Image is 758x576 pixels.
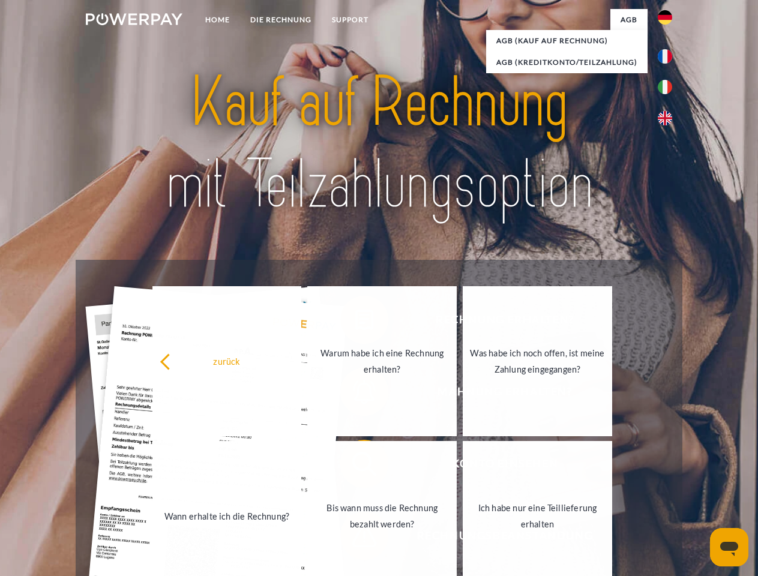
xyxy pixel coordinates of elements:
div: Warum habe ich eine Rechnung erhalten? [314,345,450,377]
iframe: Schaltfläche zum Öffnen des Messaging-Fensters [710,528,748,566]
a: AGB (Kauf auf Rechnung) [486,30,648,52]
img: en [658,111,672,125]
img: fr [658,49,672,64]
a: agb [610,9,648,31]
a: Was habe ich noch offen, ist meine Zahlung eingegangen? [463,286,612,436]
a: Home [195,9,240,31]
div: zurück [160,353,295,369]
a: SUPPORT [322,9,379,31]
div: Bis wann muss die Rechnung bezahlt werden? [314,500,450,532]
a: AGB (Kreditkonto/Teilzahlung) [486,52,648,73]
img: logo-powerpay-white.svg [86,13,182,25]
img: it [658,80,672,94]
img: de [658,10,672,25]
div: Wann erhalte ich die Rechnung? [160,508,295,524]
div: Ich habe nur eine Teillieferung erhalten [470,500,605,532]
div: Was habe ich noch offen, ist meine Zahlung eingegangen? [470,345,605,377]
a: DIE RECHNUNG [240,9,322,31]
img: title-powerpay_de.svg [115,58,643,230]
